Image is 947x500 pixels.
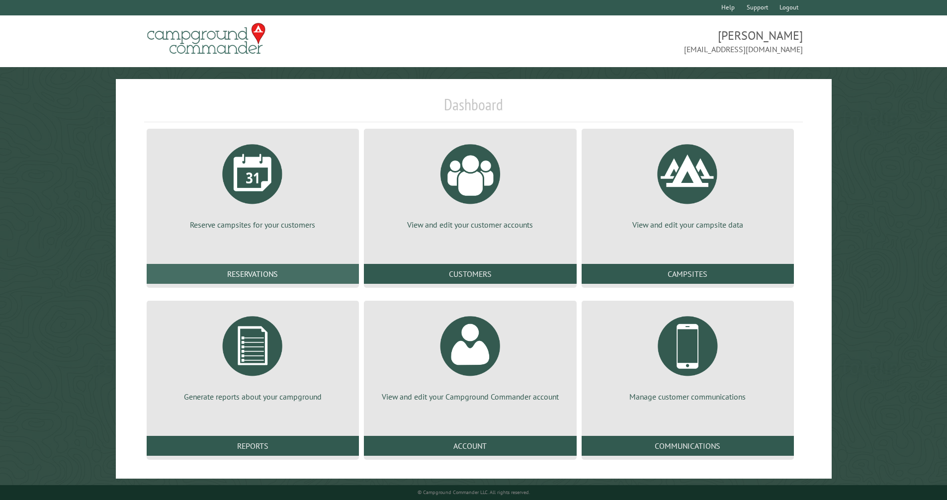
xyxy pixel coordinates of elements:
[147,264,359,284] a: Reservations
[594,219,782,230] p: View and edit your campsite data
[364,264,576,284] a: Customers
[159,309,347,402] a: Generate reports about your campground
[376,219,564,230] p: View and edit your customer accounts
[594,309,782,402] a: Manage customer communications
[418,489,530,496] small: © Campground Commander LLC. All rights reserved.
[159,219,347,230] p: Reserve campsites for your customers
[159,137,347,230] a: Reserve campsites for your customers
[144,19,268,58] img: Campground Commander
[376,309,564,402] a: View and edit your Campground Commander account
[582,264,794,284] a: Campsites
[376,137,564,230] a: View and edit your customer accounts
[474,27,803,55] span: [PERSON_NAME] [EMAIL_ADDRESS][DOMAIN_NAME]
[144,95,803,122] h1: Dashboard
[594,137,782,230] a: View and edit your campsite data
[147,436,359,456] a: Reports
[364,436,576,456] a: Account
[159,391,347,402] p: Generate reports about your campground
[594,391,782,402] p: Manage customer communications
[376,391,564,402] p: View and edit your Campground Commander account
[582,436,794,456] a: Communications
